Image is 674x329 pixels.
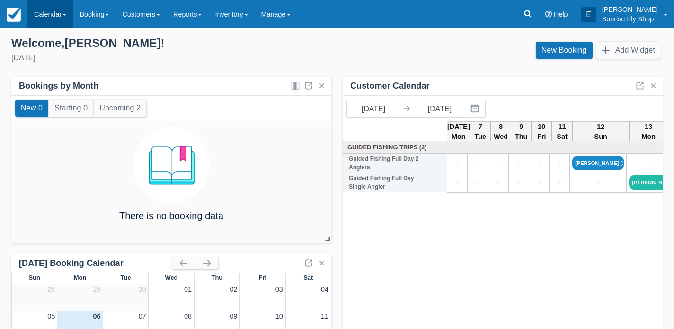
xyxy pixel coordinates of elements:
[321,312,328,320] a: 11
[93,285,101,293] a: 29
[275,312,283,320] a: 10
[119,210,223,221] h4: There is no booking data
[139,312,146,320] a: 07
[275,285,283,293] a: 03
[629,121,668,142] th: 13 Mon
[165,274,177,281] span: Wed
[490,121,511,142] th: 8 Wed
[343,154,447,173] th: Guided Fishing Full Day 2 Anglers
[93,312,101,320] a: 06
[572,156,624,170] a: [PERSON_NAME] (2)
[511,158,526,168] a: +
[321,285,328,293] a: 04
[347,100,400,117] input: Start Date
[581,7,596,22] div: E
[49,100,93,117] button: Starting 0
[536,42,593,59] a: New Booking
[19,258,172,269] div: [DATE] Booking Calendar
[74,274,87,281] span: Mon
[212,274,223,281] span: Thu
[121,274,131,281] span: Tue
[490,158,505,168] a: +
[230,312,237,320] a: 09
[466,100,485,117] button: Interact with the calendar and add the check-in date for your trip.
[343,173,447,192] th: Guided Fishing Full Day Single Angler
[511,121,532,142] th: 9 Thu
[450,158,465,168] a: +
[470,158,485,168] a: +
[532,177,547,188] a: +
[413,100,466,117] input: End Date
[47,312,55,320] a: 05
[350,81,430,91] div: Customer Calendar
[596,42,661,59] button: Add Widget
[532,158,547,168] a: +
[133,127,209,203] img: booking.png
[447,121,470,142] th: [DATE] Mon
[184,285,192,293] a: 01
[490,177,505,188] a: +
[552,158,567,168] a: +
[11,52,329,64] div: [DATE]
[450,177,465,188] a: +
[184,312,192,320] a: 08
[7,8,21,22] img: checkfront-main-nav-mini-logo.png
[47,285,55,293] a: 28
[511,177,526,188] a: +
[545,11,552,18] i: Help
[602,5,658,14] p: [PERSON_NAME]
[572,177,624,188] a: +
[554,10,568,18] span: Help
[532,121,552,142] th: 10 Fri
[230,285,237,293] a: 02
[19,81,99,91] div: Bookings by Month
[346,143,445,152] a: Guided Fishing Trips (2)
[470,121,490,142] th: 7 Tue
[28,274,40,281] span: Sun
[259,274,267,281] span: Fri
[602,14,658,24] p: Sunrise Fly Shop
[139,285,146,293] a: 30
[552,121,572,142] th: 11 Sat
[572,121,629,142] th: 12 Sun
[470,177,485,188] a: +
[303,274,313,281] span: Sat
[94,100,146,117] button: Upcoming 2
[11,36,329,50] div: Welcome , [PERSON_NAME] !
[15,100,48,117] button: New 0
[552,177,567,188] a: +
